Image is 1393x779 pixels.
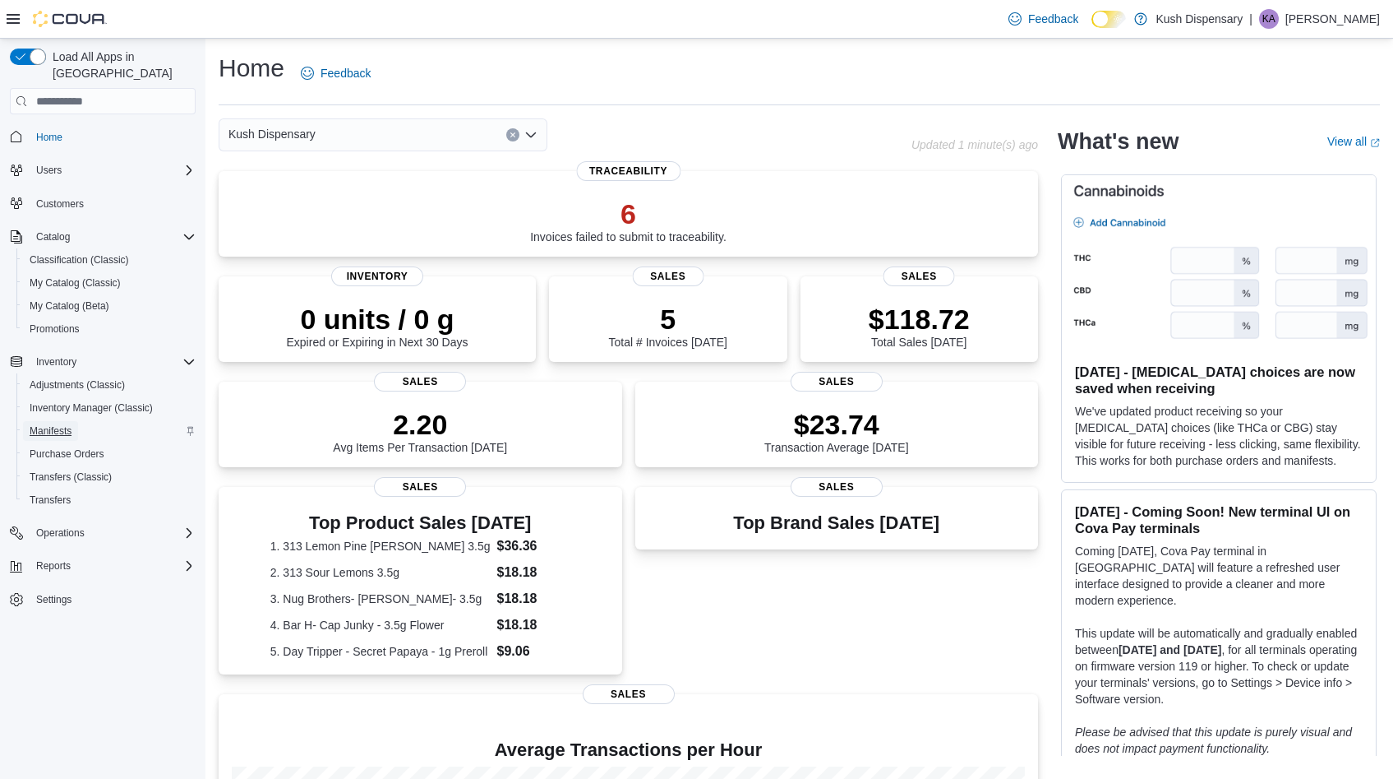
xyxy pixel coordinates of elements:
button: Catalog [30,227,76,247]
dd: $36.36 [496,536,570,556]
button: Transfers [16,489,202,512]
img: Cova [33,11,107,27]
em: Please be advised that this update is purely visual and does not impact payment functionality. [1075,726,1352,755]
div: Total # Invoices [DATE] [609,303,727,349]
a: Purchase Orders [23,444,111,464]
button: Catalog [3,225,202,248]
p: 2.20 [333,408,507,441]
a: Transfers (Classic) [23,467,118,487]
span: Sales [632,267,703,286]
span: Manifests [23,421,196,441]
p: $118.72 [869,303,970,336]
p: 0 units / 0 g [287,303,468,336]
dd: $18.18 [496,563,570,582]
a: Inventory Manager (Classic) [23,398,159,418]
button: Clear input [506,128,519,141]
span: Reports [36,559,71,573]
button: My Catalog (Beta) [16,294,202,318]
p: [PERSON_NAME] [1285,9,1380,29]
p: Coming [DATE], Cova Pay terminal in [GEOGRAPHIC_DATA] will feature a refreshed user interface des... [1075,543,1363,609]
button: Home [3,124,202,148]
a: Settings [30,590,78,610]
span: My Catalog (Classic) [23,273,196,293]
a: Classification (Classic) [23,250,136,270]
button: Operations [30,523,91,543]
span: Transfers [23,490,196,510]
p: This update will be automatically and gradually enabled between , for all terminals operating on ... [1075,625,1363,707]
button: Inventory [30,352,83,372]
span: Operations [30,523,196,543]
span: Adjustments (Classic) [30,378,125,392]
span: Users [30,160,196,180]
span: Users [36,164,62,177]
a: Adjustments (Classic) [23,375,131,395]
span: Adjustments (Classic) [23,375,196,395]
dt: 5. Day Tripper - Secret Papaya - 1g Preroll [270,643,491,660]
button: Transfers (Classic) [16,466,202,489]
button: Users [3,159,202,182]
button: Open list of options [524,128,537,141]
span: Inventory Manager (Classic) [30,401,153,415]
span: Home [36,131,62,144]
button: Adjustments (Classic) [16,373,202,396]
span: Sales [374,477,466,497]
svg: External link [1370,138,1380,148]
button: My Catalog (Classic) [16,271,202,294]
span: My Catalog (Classic) [30,276,121,290]
span: Manifests [30,424,71,438]
h2: What's new [1058,128,1179,155]
button: Reports [3,554,202,577]
p: $23.74 [764,408,909,441]
a: Customers [30,194,90,214]
span: Inventory Manager (Classic) [23,398,196,418]
span: Sales [883,267,955,286]
span: Transfers [30,494,71,507]
button: Settings [3,587,202,611]
dd: $9.06 [496,642,570,661]
h3: Top Brand Sales [DATE] [733,513,939,533]
span: Feedback [1028,11,1078,27]
span: Inventory [331,267,423,286]
input: Dark Mode [1091,11,1126,28]
span: Catalog [36,230,70,243]
span: Purchase Orders [23,444,196,464]
a: Manifests [23,421,78,441]
span: Reports [30,556,196,576]
a: Feedback [1002,2,1085,35]
span: Settings [30,589,196,610]
span: Dark Mode [1091,28,1092,29]
button: Inventory [3,350,202,373]
p: Updated 1 minute(s) ago [911,138,1038,151]
h3: [DATE] - Coming Soon! New terminal UI on Cova Pay terminals [1075,503,1363,536]
span: Inventory [30,352,196,372]
dd: $18.18 [496,615,570,635]
p: 5 [609,303,727,336]
a: My Catalog (Beta) [23,296,116,316]
div: Total Sales [DATE] [869,303,970,349]
a: Feedback [294,57,377,90]
span: KA [1262,9,1275,29]
nav: Complex example [10,118,196,654]
span: Home [30,126,196,146]
button: Users [30,160,68,180]
span: Feedback [321,65,371,81]
p: Kush Dispensary [1155,9,1243,29]
div: Expired or Expiring in Next 30 Days [287,303,468,349]
span: Settings [36,593,71,606]
span: My Catalog (Beta) [23,296,196,316]
dt: 3. Nug Brothers- [PERSON_NAME]- 3.5g [270,591,491,607]
span: Purchase Orders [30,447,104,461]
button: Reports [30,556,77,576]
span: Sales [374,372,466,392]
dt: 4. Bar H- Cap Junky - 3.5g Flower [270,617,491,633]
span: Load All Apps in [GEOGRAPHIC_DATA] [46,49,196,81]
h3: Top Product Sales [DATE] [270,513,570,533]
h1: Home [219,52,284,85]
div: Transaction Average [DATE] [764,408,909,454]
button: Purchase Orders [16,443,202,466]
a: My Catalog (Classic) [23,273,127,293]
button: Customers [3,192,202,216]
span: My Catalog (Beta) [30,299,109,313]
span: Promotions [23,319,196,339]
span: Customers [30,193,196,214]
